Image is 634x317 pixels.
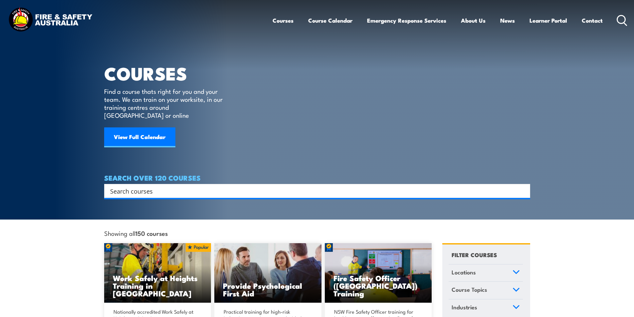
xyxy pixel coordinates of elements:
[110,186,516,196] input: Search input
[104,243,211,303] img: Work Safely at Heights Training (1)
[500,12,515,29] a: News
[449,299,523,317] a: Industries
[223,282,313,297] h3: Provide Psychological First Aid
[135,229,168,238] strong: 150 courses
[111,186,517,196] form: Search form
[519,186,528,196] button: Search magnifier button
[104,127,175,147] a: View Full Calendar
[333,274,423,297] h3: Fire Safety Officer ([GEOGRAPHIC_DATA]) Training
[113,274,203,297] h3: Work Safely at Heights Training in [GEOGRAPHIC_DATA]
[452,268,476,277] span: Locations
[452,303,477,312] span: Industries
[529,12,567,29] a: Learner Portal
[273,12,294,29] a: Courses
[367,12,446,29] a: Emergency Response Services
[104,230,168,237] span: Showing all
[104,243,211,303] a: Work Safely at Heights Training in [GEOGRAPHIC_DATA]
[104,65,232,81] h1: COURSES
[104,174,530,181] h4: SEARCH OVER 120 COURSES
[214,243,321,303] a: Provide Psychological First Aid
[325,243,432,303] img: Fire Safety Advisor
[449,264,523,282] a: Locations
[325,243,432,303] a: Fire Safety Officer ([GEOGRAPHIC_DATA]) Training
[452,285,487,294] span: Course Topics
[449,282,523,299] a: Course Topics
[461,12,486,29] a: About Us
[308,12,352,29] a: Course Calendar
[104,87,226,119] p: Find a course thats right for you and your team. We can train on your worksite, in our training c...
[452,250,497,259] h4: FILTER COURSES
[214,243,321,303] img: Mental Health First Aid Training Course from Fire & Safety Australia
[582,12,603,29] a: Contact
